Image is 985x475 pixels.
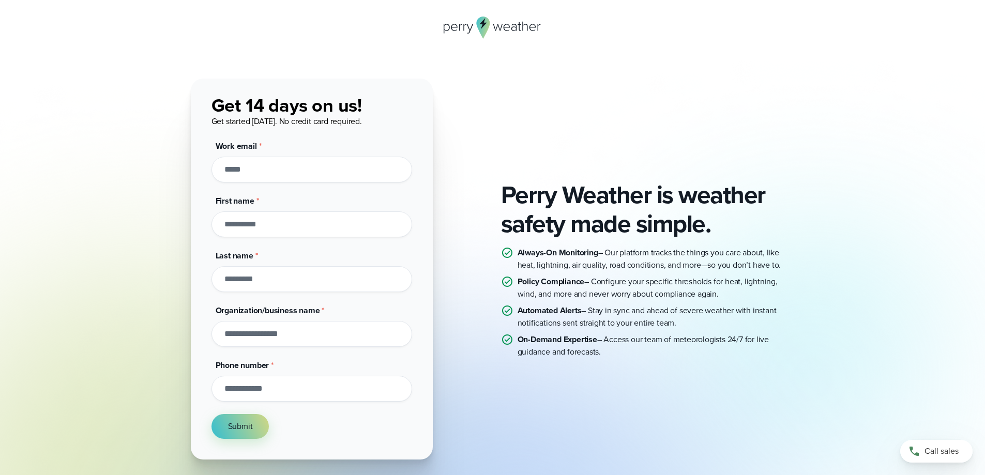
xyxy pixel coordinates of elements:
[518,304,582,316] strong: Automated Alerts
[211,414,269,439] button: Submit
[228,420,253,433] span: Submit
[216,140,257,152] span: Work email
[211,115,362,127] span: Get started [DATE]. No credit card required.
[518,333,795,358] p: – Access our team of meteorologists 24/7 for live guidance and forecasts.
[216,359,269,371] span: Phone number
[216,195,254,207] span: First name
[900,440,973,463] a: Call sales
[518,247,598,258] strong: Always-On Monitoring
[518,304,795,329] p: – Stay in sync and ahead of severe weather with instant notifications sent straight to your entir...
[501,180,795,238] h2: Perry Weather is weather safety made simple.
[216,250,253,262] span: Last name
[518,275,795,300] p: – Configure your specific thresholds for heat, lightning, wind, and more and never worry about co...
[518,247,795,271] p: – Our platform tracks the things you care about, like heat, lightning, air quality, road conditio...
[211,91,362,119] span: Get 14 days on us!
[518,275,585,287] strong: Policy Compliance
[518,333,597,345] strong: On-Demand Expertise
[925,445,959,457] span: Call sales
[216,304,320,316] span: Organization/business name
